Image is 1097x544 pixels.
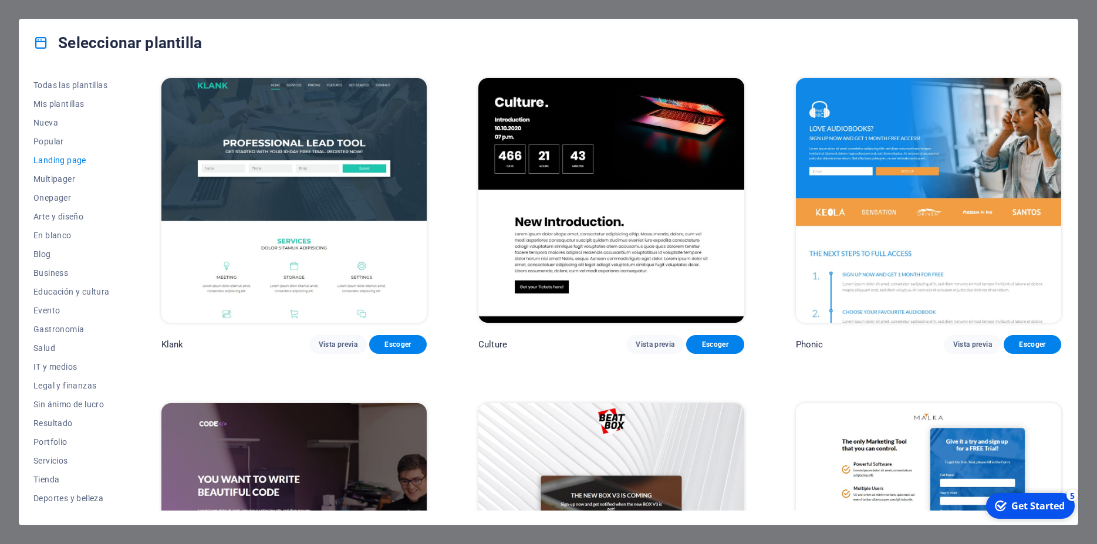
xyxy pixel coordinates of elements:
span: Multipager [33,174,110,184]
span: Gastronomía [33,325,110,334]
span: Sin ánimo de lucro [33,400,110,409]
div: 5 [87,1,99,13]
span: Deportes y belleza [33,494,110,503]
button: Nueva [33,113,110,132]
span: Escoger [1013,340,1052,349]
button: Tienda [33,470,110,489]
span: Evento [33,306,110,315]
button: Vista previa [944,335,1001,354]
button: Escoger [686,335,744,354]
span: Arte y diseño [33,212,110,221]
button: Popular [33,132,110,151]
div: Get Started [32,11,85,24]
span: Landing page [33,156,110,165]
button: Comercios [33,508,110,526]
p: Phonic [796,339,823,350]
button: Servicios [33,451,110,470]
span: Nueva [33,118,110,127]
button: IT y medios [33,357,110,376]
span: Educación y cultura [33,287,110,296]
div: Get Started 5 items remaining, 0% complete [6,5,95,31]
button: Legal y finanzas [33,376,110,395]
span: Todas las plantillas [33,80,110,90]
button: Landing page [33,151,110,170]
span: Mis plantillas [33,99,110,109]
button: Business [33,263,110,282]
p: Culture [478,339,507,350]
span: Portfolio [33,437,110,447]
span: Escoger [696,340,734,349]
span: En blanco [33,231,110,240]
button: Resultado [33,414,110,433]
span: Vista previa [636,340,674,349]
h4: Seleccionar plantilla [33,33,202,52]
button: Portfolio [33,433,110,451]
button: Mis plantillas [33,94,110,113]
span: Vista previa [953,340,992,349]
button: Vista previa [309,335,367,354]
span: Blog [33,249,110,259]
span: Legal y finanzas [33,381,110,390]
span: IT y medios [33,362,110,371]
button: Todas las plantillas [33,76,110,94]
span: Resultado [33,418,110,428]
button: Educación y cultura [33,282,110,301]
img: Phonic [796,78,1061,323]
button: Vista previa [626,335,684,354]
span: Business [33,268,110,278]
button: Deportes y belleza [33,489,110,508]
button: Onepager [33,188,110,207]
span: Vista previa [319,340,357,349]
button: Blog [33,245,110,263]
button: Salud [33,339,110,357]
button: Escoger [1004,335,1061,354]
span: Escoger [379,340,417,349]
button: Evento [33,301,110,320]
button: Escoger [369,335,427,354]
button: Sin ánimo de lucro [33,395,110,414]
span: Servicios [33,456,110,465]
button: Arte y diseño [33,207,110,226]
img: Culture [478,78,744,323]
span: Tienda [33,475,110,484]
button: En blanco [33,226,110,245]
span: Salud [33,343,110,353]
span: Onepager [33,193,110,202]
button: Gastronomía [33,320,110,339]
button: Multipager [33,170,110,188]
span: Popular [33,137,110,146]
img: Klank [161,78,427,323]
p: Klank [161,339,184,350]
